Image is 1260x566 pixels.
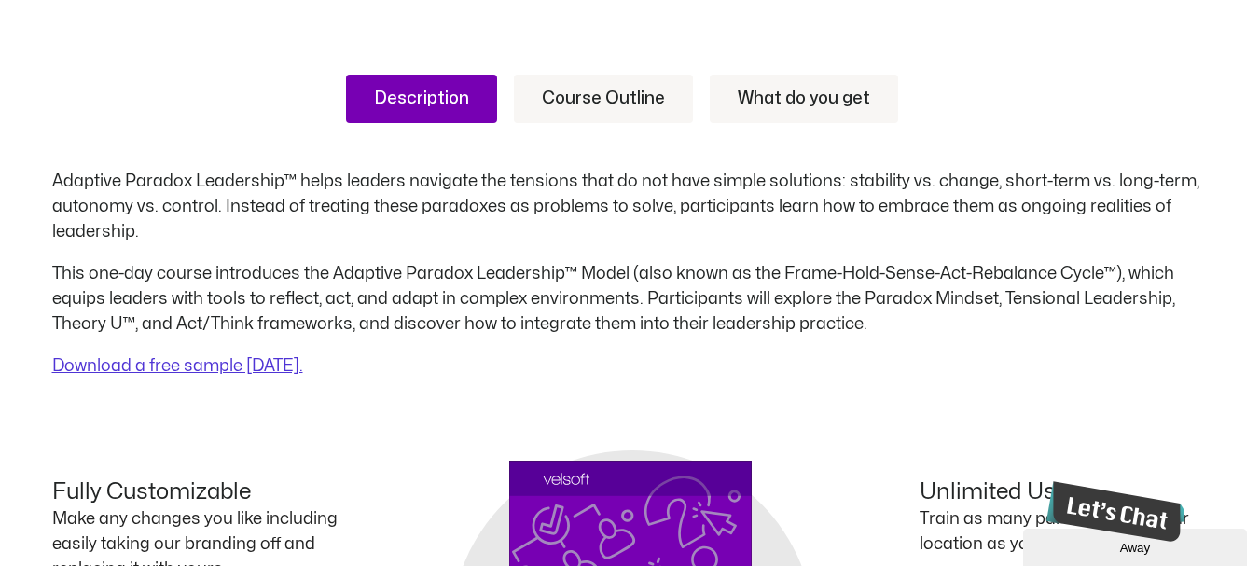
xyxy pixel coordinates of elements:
h4: Unlimited Users [920,479,1209,506]
img: Chat attention grabber [7,7,152,68]
a: Description [346,75,497,123]
h4: Fully Customizable [52,479,341,506]
a: Course Outline [514,75,693,123]
p: Adaptive Paradox Leadership™ helps leaders navigate the tensions that do not have simple solution... [52,169,1209,244]
iframe: chat widget [1039,474,1184,549]
iframe: chat widget [1023,525,1251,566]
a: What do you get [710,75,898,123]
p: This one-day course introduces the Adaptive Paradox Leadership™ Model (also known as the Frame-Ho... [52,261,1209,337]
a: Download a free sample [DATE]. [52,358,303,374]
p: Train as many participants at your location as you like - forever! [920,506,1209,557]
